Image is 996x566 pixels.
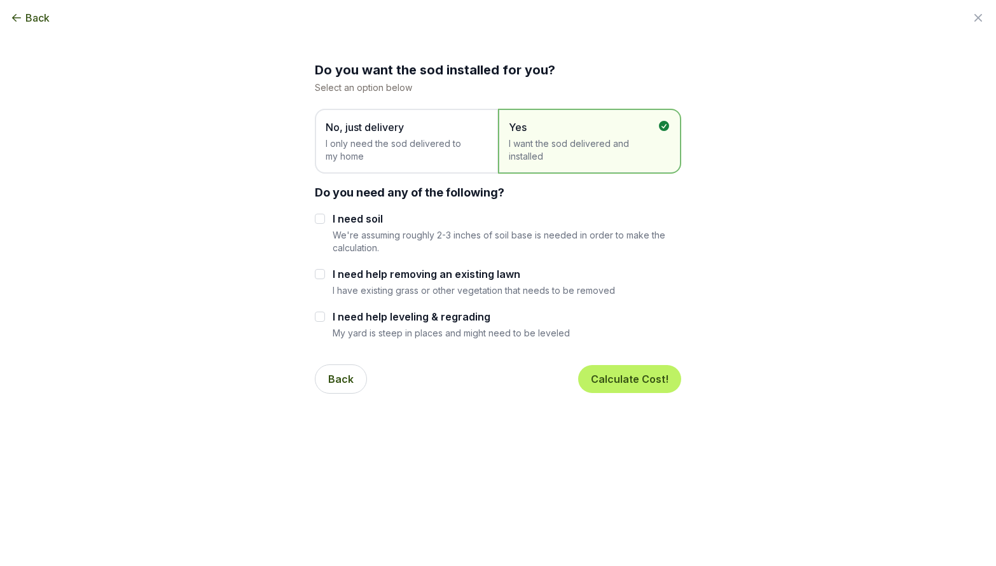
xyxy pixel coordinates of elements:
[333,266,615,282] label: I need help removing an existing lawn
[333,211,681,226] label: I need soil
[25,10,50,25] span: Back
[315,81,681,93] p: Select an option below
[315,364,367,394] button: Back
[509,120,658,135] span: Yes
[10,10,50,25] button: Back
[333,229,681,254] p: We're assuming roughly 2-3 inches of soil base is needed in order to make the calculation.
[326,137,474,163] span: I only need the sod delivered to my home
[315,184,681,201] div: Do you need any of the following?
[333,284,615,296] p: I have existing grass or other vegetation that needs to be removed
[326,120,474,135] span: No, just delivery
[333,309,570,324] label: I need help leveling & regrading
[509,137,658,163] span: I want the sod delivered and installed
[578,365,681,393] button: Calculate Cost!
[315,61,681,79] h2: Do you want the sod installed for you?
[333,327,570,339] p: My yard is steep in places and might need to be leveled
